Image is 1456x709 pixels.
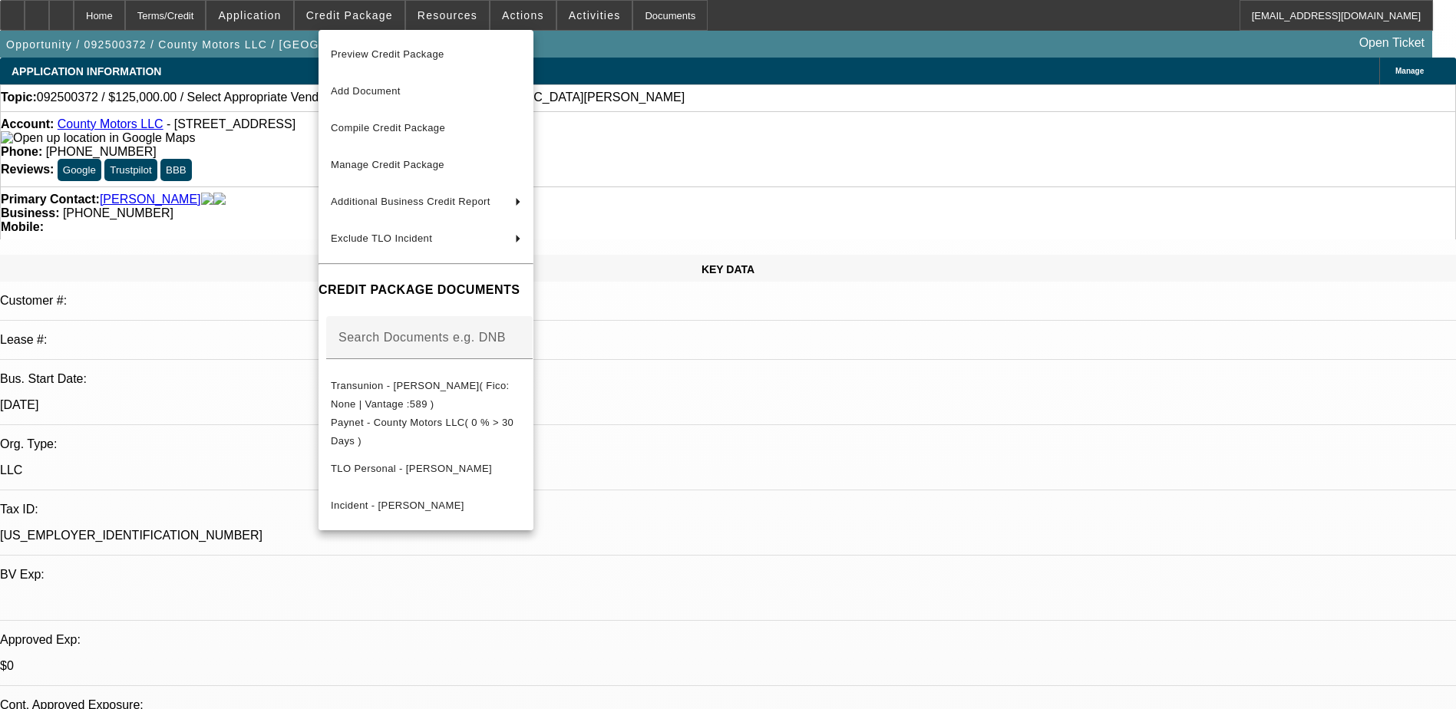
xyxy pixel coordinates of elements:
[331,380,510,410] span: Transunion - [PERSON_NAME]( Fico: None | Vantage :589 )
[331,463,492,474] span: TLO Personal - [PERSON_NAME]
[331,85,401,97] span: Add Document
[331,500,464,511] span: Incident - [PERSON_NAME]
[319,414,533,450] button: Paynet - County Motors LLC( 0 % > 30 Days )
[331,48,444,60] span: Preview Credit Package
[331,417,513,447] span: Paynet - County Motors LLC( 0 % > 30 Days )
[338,331,506,344] mat-label: Search Documents e.g. DNB
[319,487,533,524] button: Incident - Jackson, Robert
[331,122,445,134] span: Compile Credit Package
[319,281,533,299] h4: CREDIT PACKAGE DOCUMENTS
[319,377,533,414] button: Transunion - Jackson, Robert( Fico: None | Vantage :589 )
[331,232,432,244] span: Exclude TLO Incident
[331,159,444,170] span: Manage Credit Package
[319,450,533,487] button: TLO Personal - Jackson, Robert
[331,196,490,207] span: Additional Business Credit Report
